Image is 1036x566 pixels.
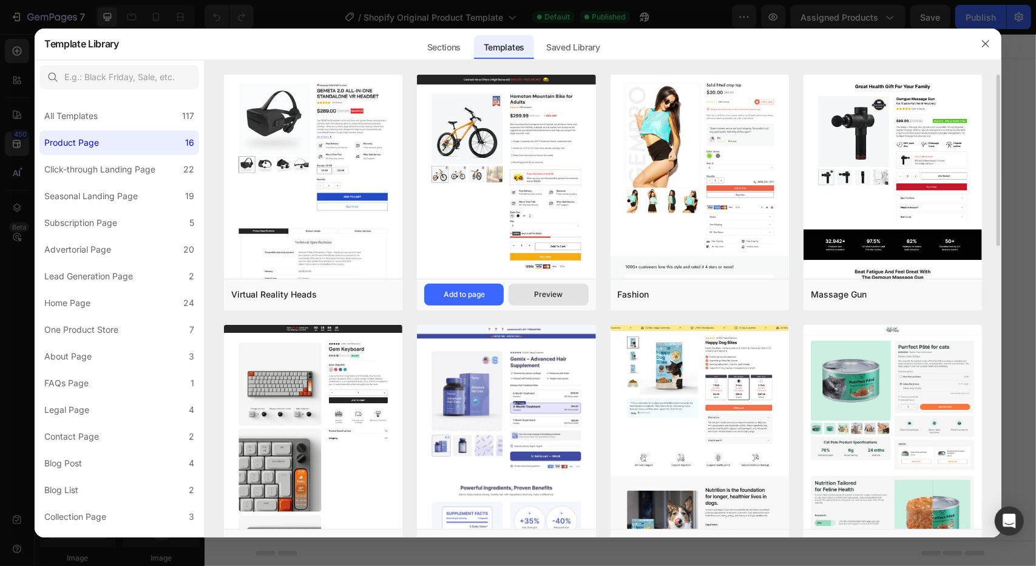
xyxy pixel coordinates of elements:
div: 5 [189,216,194,230]
div: Massage Gun [811,287,867,302]
div: Quiz Page [44,536,86,551]
input: E.g.: Black Friday, Sale, etc. [39,65,199,89]
div: Sections [418,35,470,60]
span: from URL or image [379,343,444,353]
div: 22 [183,162,194,177]
div: Open Intercom Messenger [995,506,1024,536]
span: Product recommendations [376,114,475,129]
div: Saved Library [537,35,610,60]
div: 4 [189,456,194,471]
span: Recently viewed products [377,179,474,193]
div: 20 [183,242,194,257]
div: Blog Post [44,456,82,471]
div: Add blank section [469,327,543,340]
div: Click-through Landing Page [44,162,155,177]
div: Preview [534,289,563,300]
h2: Template Library [44,28,119,60]
div: Legal Page [44,403,89,417]
div: 2 [189,483,194,497]
div: Generate layout [381,327,444,340]
div: Contact Page [44,429,99,444]
div: 4 [189,403,194,417]
div: Virtual Reality Heads [231,287,317,302]
div: Advertorial Page [44,242,111,257]
span: Product information [388,50,462,64]
div: All Templates [44,109,98,123]
button: Add to page [424,284,504,305]
div: Seasonal Landing Page [44,189,138,203]
div: FAQs Page [44,376,89,390]
div: 19 [185,189,194,203]
div: About Page [44,349,92,364]
div: 2 [189,429,194,444]
div: Add to page [444,289,485,300]
div: 1 [191,536,194,551]
div: One Product Store [44,322,118,337]
span: inspired by CRO experts [279,343,362,353]
div: Templates [474,35,534,60]
span: Add section [387,300,445,313]
div: Blog List [44,483,78,497]
div: 7 [189,322,194,337]
span: then drag & drop elements [460,343,550,353]
div: Home Page [44,296,90,310]
div: 24 [183,296,194,310]
div: 1 [191,376,194,390]
div: 16 [185,135,194,150]
div: 3 [189,349,194,364]
button: Preview [509,284,588,305]
span: Apps [416,243,435,257]
div: Lead Generation Page [44,269,133,284]
div: 3 [189,510,194,524]
div: 2 [189,269,194,284]
div: Product Page [44,135,99,150]
div: Choose templates [285,327,359,340]
div: Subscription Page [44,216,117,230]
div: Fashion [618,287,649,302]
div: 117 [182,109,194,123]
div: Collection Page [44,510,106,524]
